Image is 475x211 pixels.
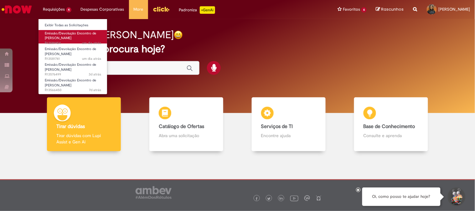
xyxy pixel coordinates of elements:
[159,132,214,139] p: Abra uma solicitação
[89,72,101,77] time: 29/09/2025 12:14:26
[56,132,111,145] p: Tirar dúvidas com Lupi Assist e Gen Ai
[66,7,71,13] span: 4
[45,56,101,61] span: R13581741
[38,19,107,95] ul: Requisições
[45,41,101,46] span: R13581954
[361,7,367,13] span: 6
[136,186,172,199] img: logo_footer_ambev_rotulo_gray.png
[135,97,238,152] a: Catálogo de Ofertas Abra uma solicitação
[39,77,107,90] a: Aberto R13566450 : Emissão/Devolução Encontro de Contas Fornecedor
[45,78,96,88] span: Emissão/Devolução Encontro de [PERSON_NAME]
[261,123,293,130] b: Serviços de TI
[39,61,107,75] a: Aberto R13576499 : Emissão/Devolução Encontro de Contas Fornecedor
[376,7,404,13] a: Rascunhos
[82,41,101,45] span: um dia atrás
[43,6,65,13] span: Requisições
[134,6,143,13] span: More
[290,194,298,202] img: logo_footer_youtube.png
[47,44,428,54] h2: O que você procura hoje?
[56,123,85,130] b: Tirar dúvidas
[47,29,174,40] h2: Boa tarde, [PERSON_NAME]
[261,132,316,139] p: Encontre ajuda
[255,197,258,200] img: logo_footer_facebook.png
[39,46,107,59] a: Aberto R13581741 : Emissão/Devolução Encontro de Contas Fornecedor
[81,6,124,13] span: Despesas Corporativas
[267,197,271,200] img: logo_footer_twitter.png
[340,97,442,152] a: Base de Conhecimento Consulte e aprenda
[280,197,283,201] img: logo_footer_linkedin.png
[238,97,340,152] a: Serviços de TI Encontre ajuda
[33,97,135,152] a: Tirar dúvidas Tirar dúvidas com Lupi Assist e Gen Ai
[89,88,101,92] time: 25/09/2025 12:33:06
[364,123,415,130] b: Base de Conhecimento
[45,47,96,56] span: Emissão/Devolução Encontro de [PERSON_NAME]
[179,6,215,14] div: Padroniza
[364,132,419,139] p: Consulte e aprenda
[447,188,466,206] button: Iniciar Conversa de Suporte
[45,31,96,41] span: Emissão/Devolução Encontro de [PERSON_NAME]
[82,56,101,61] time: 30/09/2025 14:10:55
[304,195,310,201] img: logo_footer_workplace.png
[159,123,204,130] b: Catálogo de Ofertas
[82,41,101,45] time: 30/09/2025 14:36:21
[89,88,101,92] span: 7d atrás
[45,88,101,93] span: R13566450
[174,30,183,39] img: happy-face.png
[39,30,107,44] a: Aberto R13581954 : Emissão/Devolução Encontro de Contas Fornecedor
[439,7,470,12] span: [PERSON_NAME]
[381,6,404,12] span: Rascunhos
[89,72,101,77] span: 3d atrás
[362,188,441,206] div: Oi, como posso te ajudar hoje?
[82,56,101,61] span: um dia atrás
[200,6,215,14] p: +GenAi
[39,22,107,29] a: Exibir Todas as Solicitações
[45,62,96,72] span: Emissão/Devolução Encontro de [PERSON_NAME]
[316,195,322,201] img: logo_footer_naosei.png
[45,72,101,77] span: R13576499
[1,3,33,16] img: ServiceNow
[343,6,360,13] span: Favoritos
[153,4,170,14] img: click_logo_yellow_360x200.png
